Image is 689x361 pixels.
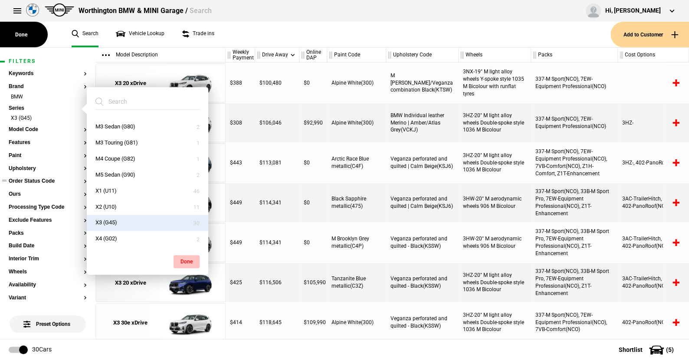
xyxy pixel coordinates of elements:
[299,183,327,222] div: $0
[9,166,87,179] section: Upholstery
[618,223,689,262] div: 3AC-TrailerHitch, 3HW-, 402-PanoRoof(NCO)
[113,319,148,327] div: X3 30e xDrive
[327,303,386,342] div: Alpine White(300)
[9,166,87,172] button: Upholstery
[26,3,39,16] img: bmw.png
[605,7,661,15] div: Hi, [PERSON_NAME]
[459,143,531,182] div: 3HZ-20" M light alloy wheels Double-spoke style 1036 M Bicolour
[327,103,386,142] div: Alpine White(300)
[226,303,255,342] div: $414
[299,48,327,62] div: Online DAP
[226,183,255,222] div: $449
[327,223,386,262] div: M Brooklyn Grey metallic(C4P)
[9,256,87,262] button: Interior Trim
[327,63,386,102] div: Alpine White(300)
[226,263,255,302] div: $425
[459,48,531,62] div: Wheels
[87,199,208,215] button: X2 (U10)
[386,63,459,102] div: M [PERSON_NAME]/Veganza combination Black(KTSW)
[226,63,255,102] div: $388
[115,79,146,87] div: X3 20 xDrive
[531,103,618,142] div: 337-M Sport(NCO), 7EW-Equipment Professional(NCO)
[531,303,618,342] div: 337-M Sport(NCO), 7EW-Equipment Professional(NCO), 7VB-Comfort(NCO)
[226,103,255,142] div: $308
[386,48,458,62] div: Upholstery Code
[9,204,87,217] section: Processing Type Code
[9,269,87,282] section: Wheels
[531,48,617,62] div: Packs
[95,94,189,109] input: Search
[255,48,299,62] div: Drive Away
[618,263,689,302] div: 3AC-TrailerHitch, 3HZ-, 402-PanoRoof(NCO)
[87,215,208,231] button: X3 (G45)
[666,347,674,353] span: ( 5 )
[161,64,221,103] img: cosySec
[9,282,87,295] section: Availability
[9,178,87,184] button: Order Status Code
[9,127,87,133] button: Model Code
[9,115,87,123] li: X3 (G45)
[72,22,98,47] a: Search
[161,303,221,342] img: cosySec
[618,103,689,142] div: 3HZ-
[299,103,327,142] div: $92,990
[45,3,74,16] img: mini.png
[386,303,459,342] div: Veganza perforated and quilted - Black(KSSW)
[299,303,327,342] div: $109,990
[87,119,208,135] button: M3 Sedan (G80)
[531,183,618,222] div: 337-M Sport(NCO), 33B-M Sport Pro, 7EW-Equipment Professional(NCO), Z1T-Enhancement
[9,295,87,308] section: Variant
[255,303,299,342] div: $118,645
[9,140,87,153] section: Features
[9,191,87,204] section: Ours
[459,223,531,262] div: 3HW-20" M aerodynamic wheels 906 M Bicolour
[226,223,255,262] div: $449
[618,143,689,182] div: 3HZ-, 402-PanoRoof(NCO)
[79,6,211,16] div: Worthington BMW & MINI Garage /
[618,303,689,342] div: 402-PanoRoof(NCO)
[226,48,255,62] div: Weekly Payment
[619,347,643,353] span: Shortlist
[9,84,87,90] button: Brand
[9,127,87,140] section: Model Code
[87,167,208,183] button: M5 Sedan (G90)
[87,231,208,247] button: X4 (G02)
[9,59,87,64] h1: Filters
[610,22,689,47] button: Add to Customer
[531,263,618,302] div: 337-M Sport(NCO), 33B-M Sport Pro, 7EW-Equipment Professional(NCO), Z1T-Enhancement
[9,217,87,230] section: Exclude Features
[531,63,618,102] div: 337-M Sport(NCO), 7EW-Equipment Professional(NCO)
[87,183,208,199] button: X1 (U11)
[9,140,87,146] button: Features
[9,84,87,105] section: BrandBMW
[255,223,299,262] div: $114,341
[9,153,87,159] button: Paint
[255,183,299,222] div: $114,341
[9,256,87,269] section: Interior Trim
[299,63,327,102] div: $0
[9,217,87,223] button: Exclude Features
[9,243,87,256] section: Build Date
[9,230,87,236] button: Packs
[9,93,87,102] li: BMW
[116,22,164,47] a: Vehicle Lookup
[100,263,161,302] a: X3 20 xDrive
[255,143,299,182] div: $113,081
[87,151,208,167] button: M4 Coupe (G82)
[174,255,200,268] button: Done
[386,183,459,222] div: Veganza perforated and quilted | Calm Beige(KSJ6)
[9,71,87,84] section: Keywords
[9,230,87,243] section: Packs
[459,63,531,102] div: 3NX-19" M light alloy wheels Y-spoke style 1035 M Bicolour with runflat tyres
[618,183,689,222] div: 3AC-TrailerHitch, 3HW-, 402-PanoRoof(NCO)
[606,339,689,361] button: Shortlist(5)
[327,48,386,62] div: Paint Code
[189,7,211,15] span: Search
[9,243,87,249] button: Build Date
[531,143,618,182] div: 337-M Sport(NCO), 7EW-Equipment Professional(NCO), 7VB-Comfort(NCO), Z1H-Comfort, Z1T-Enhancement
[459,303,531,342] div: 3HZ-20" M light alloy wheels Double-spoke style 1036 M Bicolour
[386,143,459,182] div: Veganza perforated and quilted | Calm Beige(KSJ6)
[327,143,386,182] div: Arctic Race Blue metallic(C4F)
[161,263,221,302] img: cosySec
[386,263,459,302] div: Veganza perforated and quilted - Black(KSSW)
